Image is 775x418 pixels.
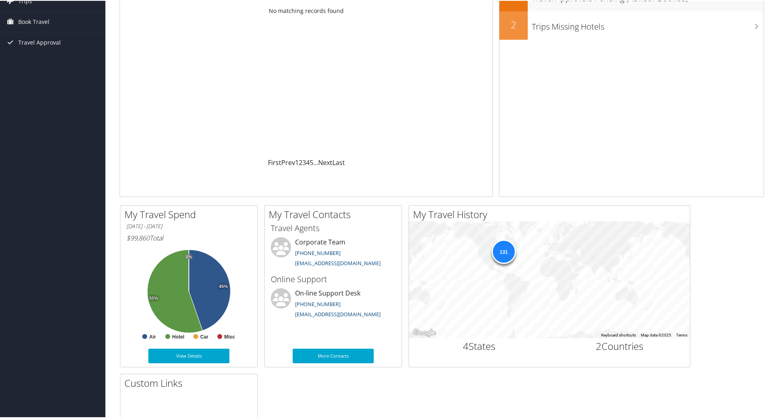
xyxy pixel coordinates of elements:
[172,333,184,339] text: Hotel
[411,327,438,337] img: Google
[295,310,381,317] a: [EMAIL_ADDRESS][DOMAIN_NAME]
[556,339,684,352] h2: Countries
[601,332,636,337] button: Keyboard shortcuts
[313,157,318,166] span: …
[267,287,400,321] li: On-line Support Desk
[295,259,381,266] a: [EMAIL_ADDRESS][DOMAIN_NAME]
[499,17,528,31] h2: 2
[267,236,400,270] li: Corporate Team
[186,254,192,259] tspan: 0%
[295,249,340,256] a: [PHONE_NUMBER]
[499,11,764,39] a: 2Trips Missing Hotels
[532,16,764,32] h3: Trips Missing Hotels
[302,157,306,166] a: 3
[149,333,156,339] text: Air
[126,233,251,242] h6: Total
[299,157,302,166] a: 2
[293,348,374,362] a: More Contacts
[415,339,544,352] h2: States
[310,157,313,166] a: 5
[596,339,602,352] span: 2
[200,333,208,339] text: Car
[271,273,396,284] h3: Online Support
[219,283,228,288] tspan: 45%
[149,295,158,300] tspan: 55%
[641,332,671,337] span: Map data ©2025
[318,157,332,166] a: Next
[124,207,257,221] h2: My Travel Spend
[269,207,402,221] h2: My Travel Contacts
[306,157,310,166] a: 4
[126,233,150,242] span: $99,860
[332,157,345,166] a: Last
[126,222,251,229] h6: [DATE] - [DATE]
[271,222,396,233] h3: Travel Agents
[676,332,687,337] a: Terms (opens in new tab)
[295,300,340,307] a: [PHONE_NUMBER]
[224,333,235,339] text: Misc
[281,157,295,166] a: Prev
[18,11,49,31] span: Book Travel
[491,239,516,263] div: 131
[411,327,438,337] a: Open this area in Google Maps (opens a new window)
[413,207,690,221] h2: My Travel History
[148,348,229,362] a: View Details
[463,339,469,352] span: 4
[295,157,299,166] a: 1
[124,375,257,389] h2: Custom Links
[18,32,61,52] span: Travel Approval
[268,157,281,166] a: First
[120,3,492,17] td: No matching records found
